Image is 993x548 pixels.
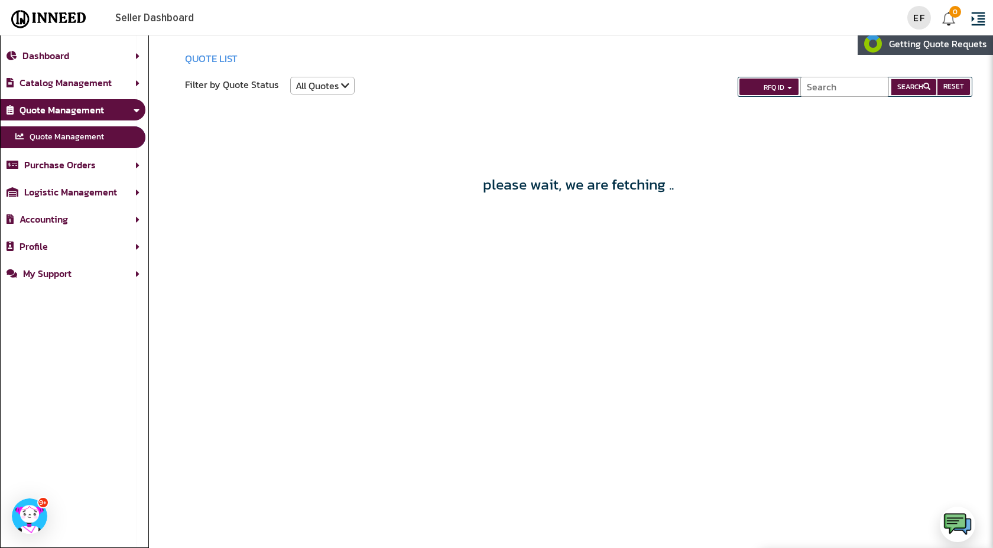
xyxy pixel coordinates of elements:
[185,53,238,65] div: QUOTE LIST
[7,185,117,199] a: Logistic Management
[12,498,47,534] img: Sales Manager bot icon
[12,498,47,534] button: Sales Manager How can I help you today? button
[889,38,986,49] div: Getting Quote Requets
[1,126,145,148] a: Quote Management
[940,10,958,28] img: Support Tickets
[937,79,971,96] button: RESET
[943,510,972,539] img: logo.png
[37,497,49,508] div: Agent is now online
[764,82,784,93] span: RFQ ID
[6,9,92,30] img: Inneed-Seller-Logo.svg
[185,77,278,93] div: Filter by Quote Status
[7,48,69,63] a: Dashboard
[7,239,48,253] a: Profile
[969,6,987,32] i: format_indent_increase
[949,6,961,18] div: 0
[7,266,72,280] a: My Support
[800,77,889,97] input: Search
[39,497,47,508] span: 9+
[907,6,931,30] div: EF
[7,212,68,226] a: Accounting
[739,79,799,95] button: RFQ ID
[283,175,874,193] h2: Please wait, We are fetching ..
[7,76,112,90] a: Catalog Management
[7,103,104,117] a: Quote Management
[296,79,339,93] span: All Quotes
[7,158,96,172] a: Purchase Orders
[891,79,937,96] button: SEARCH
